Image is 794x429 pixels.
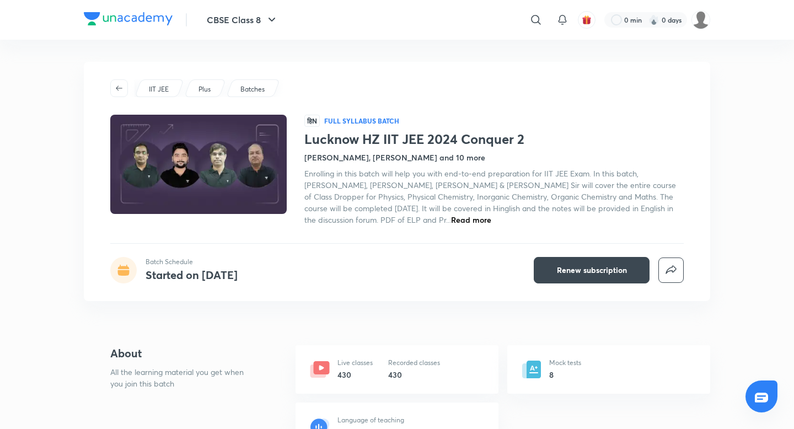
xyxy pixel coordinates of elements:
[147,84,171,94] a: IIT JEE
[557,265,627,276] span: Renew subscription
[146,257,238,267] p: Batch Schedule
[549,358,581,368] p: Mock tests
[146,267,238,282] h4: Started on [DATE]
[582,15,592,25] img: avatar
[304,152,485,163] h4: [PERSON_NAME], [PERSON_NAME] and 10 more
[324,116,399,125] p: Full Syllabus Batch
[149,84,169,94] p: IIT JEE
[239,84,267,94] a: Batches
[198,84,211,94] p: Plus
[691,10,710,29] img: S M AKSHATHAjjjfhfjgjgkgkgkhk
[84,12,173,25] img: Company Logo
[84,12,173,28] a: Company Logo
[451,214,491,225] span: Read more
[648,14,659,25] img: streak
[337,415,404,425] p: Language of teaching
[578,11,595,29] button: avatar
[304,131,684,147] h1: Lucknow HZ IIT JEE 2024 Conquer 2
[534,257,650,283] button: Renew subscription
[200,9,285,31] button: CBSE Class 8
[549,369,581,380] h6: 8
[337,369,373,380] h6: 430
[388,369,440,380] h6: 430
[109,114,288,215] img: Thumbnail
[304,168,676,225] span: Enrolling in this batch will help you with end-to-end preparation for IIT JEE Exam. In this batch...
[240,84,265,94] p: Batches
[197,84,213,94] a: Plus
[110,366,253,389] p: All the learning material you get when you join this batch
[304,115,320,127] span: हिN
[110,345,260,362] h4: About
[337,358,373,368] p: Live classes
[388,358,440,368] p: Recorded classes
